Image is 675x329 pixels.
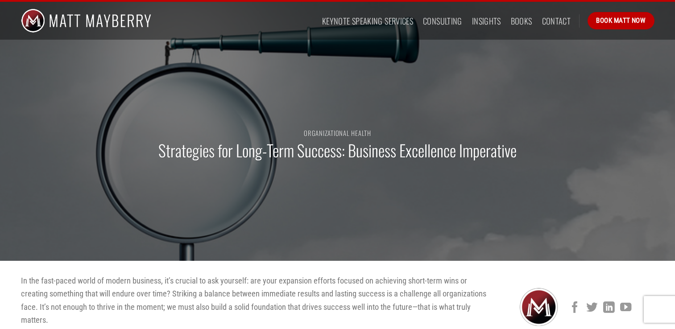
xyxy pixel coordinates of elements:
a: Organizational Health [304,128,371,138]
a: Follow on Facebook [569,302,580,314]
a: Follow on YouTube [620,302,631,314]
h1: Strategies for Long-Term Success: Business Excellence Imperative [158,140,517,161]
a: Follow on Twitter [586,302,597,314]
span: Book Matt Now [596,15,646,26]
a: Books [511,13,532,29]
a: Consulting [423,13,462,29]
a: Follow on LinkedIn [603,302,614,314]
p: In the fast-paced world of modern business, it’s crucial to ask yourself: are your expansion effo... [21,274,489,327]
img: Matt Mayberry [21,2,152,40]
a: Keynote Speaking Services [322,13,413,29]
a: Book Matt Now [588,12,654,29]
a: Insights [472,13,501,29]
a: Contact [542,13,571,29]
